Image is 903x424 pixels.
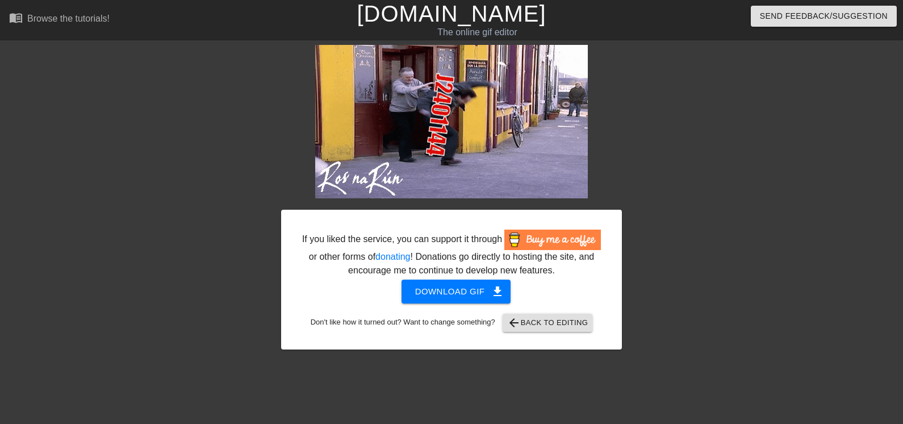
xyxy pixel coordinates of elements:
[9,11,110,28] a: Browse the tutorials!
[504,230,601,250] img: Buy Me A Coffee
[27,14,110,23] div: Browse the tutorials!
[301,230,602,277] div: If you liked the service, you can support it through or other forms of ! Donations go directly to...
[491,285,504,298] span: get_app
[507,316,588,330] span: Back to Editing
[415,284,498,299] span: Download gif
[760,9,888,23] span: Send Feedback/Suggestion
[503,314,593,332] button: Back to Editing
[307,26,648,39] div: The online gif editor
[751,6,897,27] button: Send Feedback/Suggestion
[299,314,604,332] div: Don't like how it turned out? Want to change something?
[402,280,511,304] button: Download gif
[357,1,546,26] a: [DOMAIN_NAME]
[375,252,410,261] a: donating
[507,316,521,330] span: arrow_back
[392,286,511,296] a: Download gif
[9,11,23,24] span: menu_book
[315,45,588,198] img: OvK2yGpN.gif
